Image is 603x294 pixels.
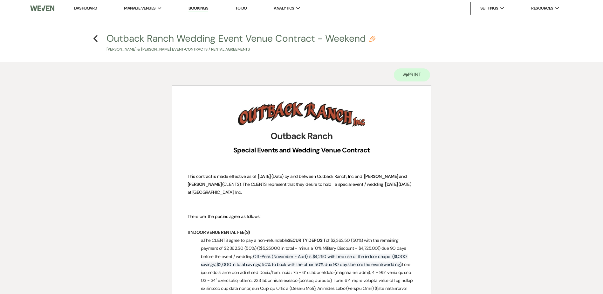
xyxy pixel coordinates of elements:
[274,5,294,11] span: Analytics
[235,5,247,11] a: To Do
[308,237,325,243] strong: DEPOSIT
[124,5,155,11] span: Manage Venues
[271,130,332,142] strong: Outback Ranch
[106,34,375,52] button: Outback Ranch Wedding Event Venue Contract - Weekend[PERSON_NAME] & [PERSON_NAME] Event•Contracts...
[531,5,553,11] span: Resources
[201,237,204,243] span: a.
[233,146,370,155] strong: Special Events and Wedding Venue Contract
[74,5,97,11] a: Dashboard
[271,173,362,179] span: (Date) by and between Outback Ranch, Inc and
[257,173,271,180] span: [DATE]
[30,2,54,15] img: Weven Logo
[384,181,399,188] span: [DATE]
[188,213,261,219] span: Therefore, the parties agree as follows:
[222,181,383,187] span: (CLIENTS). The CLIENTS represent that they desire to hold a special event / wedding
[394,68,430,81] button: Print
[189,229,250,235] strong: INDOOR VENUE RENTAL FEE(S)
[201,254,408,267] span: Off-Peak (November - April) is $4,250 with free use of the indoor chapel ($1,000 savings; $2,000 ...
[188,228,416,236] p: 1.
[238,101,365,128] img: Outback-Ranch-Logo.png
[106,46,375,52] p: [PERSON_NAME] & [PERSON_NAME] Event • Contracts / Rental Agreements
[188,173,407,188] span: [PERSON_NAME] and [PERSON_NAME]
[188,5,208,11] a: Bookings
[480,5,498,11] span: Settings
[188,173,256,179] span: This contract is made effective as of
[288,237,307,243] strong: SECURITY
